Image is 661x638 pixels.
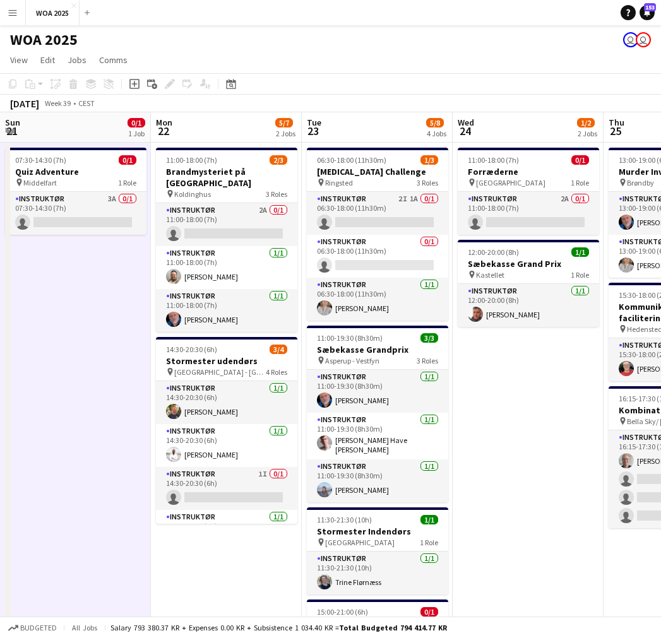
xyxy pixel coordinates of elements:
[644,3,656,11] span: 153
[307,278,448,321] app-card-role: Instruktør1/106:30-18:00 (11h30m)[PERSON_NAME]
[417,178,438,187] span: 3 Roles
[174,367,266,377] span: [GEOGRAPHIC_DATA] - [GEOGRAPHIC_DATA]
[40,54,55,66] span: Edit
[69,623,100,632] span: All jobs
[156,467,297,510] app-card-role: Instruktør1I0/114:30-20:30 (6h)
[307,117,321,128] span: Tue
[42,98,73,108] span: Week 39
[156,510,297,553] app-card-role: Instruktør1/114:30-20:30 (6h)
[420,607,438,617] span: 0/1
[156,148,297,332] app-job-card: 11:00-18:00 (7h)2/3Brandmysteriet på [GEOGRAPHIC_DATA] Koldinghus3 RolesInstruktør2A0/111:00-18:0...
[15,155,66,165] span: 07:30-14:30 (7h)
[640,5,655,20] a: 153
[307,526,448,537] h3: Stormester Indendørs
[476,178,545,187] span: [GEOGRAPHIC_DATA]
[156,337,297,524] app-job-card: 14:30-20:30 (6h)3/4Stormester udendørs [GEOGRAPHIC_DATA] - [GEOGRAPHIC_DATA]4 RolesInstruktør1/11...
[325,356,379,365] span: Asperup - Vestfyn
[270,345,287,354] span: 3/4
[23,178,57,187] span: Middelfart
[5,52,33,68] a: View
[270,155,287,165] span: 2/3
[94,52,133,68] a: Comms
[476,270,504,280] span: Kastellet
[307,192,448,235] app-card-role: Instruktør2I1A0/106:30-18:00 (11h30m)
[456,124,474,138] span: 24
[20,623,57,632] span: Budgeted
[307,507,448,594] app-job-card: 11:30-21:30 (10h)1/1Stormester Indendørs [GEOGRAPHIC_DATA]1 RoleInstruktør1/111:30-21:30 (10h)Tri...
[266,189,287,199] span: 3 Roles
[3,124,20,138] span: 21
[420,333,438,343] span: 3/3
[339,623,447,632] span: Total Budgeted 794 414.77 KR
[156,246,297,289] app-card-role: Instruktør1/111:00-18:00 (7h)[PERSON_NAME]
[307,326,448,502] app-job-card: 11:00-19:30 (8h30m)3/3Sæbekasse Grandprix Asperup - Vestfyn3 RolesInstruktør1/111:00-19:30 (8h30m...
[10,97,39,110] div: [DATE]
[275,118,293,127] span: 5/7
[571,178,589,187] span: 1 Role
[110,623,447,632] div: Salary 793 380.37 KR + Expenses 0.00 KR + Subsistence 1 034.40 KR =
[458,148,599,235] app-job-card: 11:00-18:00 (7h)0/1Forræderne [GEOGRAPHIC_DATA]1 RoleInstruktør2A0/111:00-18:00 (7h)
[307,370,448,413] app-card-role: Instruktør1/111:00-19:30 (8h30m)[PERSON_NAME]
[305,124,321,138] span: 23
[307,344,448,355] h3: Sæbekasse Grandprix
[607,124,624,138] span: 25
[118,178,136,187] span: 1 Role
[119,155,136,165] span: 0/1
[420,515,438,524] span: 1/1
[307,413,448,459] app-card-role: Instruktør1/111:00-19:30 (8h30m)[PERSON_NAME] Have [PERSON_NAME]
[156,203,297,246] app-card-role: Instruktør2A0/111:00-18:00 (7h)
[5,148,146,235] app-job-card: 07:30-14:30 (7h)0/1Quiz Adventure Middelfart1 RoleInstruktør3A0/107:30-14:30 (7h)
[156,355,297,367] h3: Stormester udendørs
[6,621,59,635] button: Budgeted
[571,247,589,257] span: 1/1
[458,240,599,327] app-job-card: 12:00-20:00 (8h)1/1Sæbekasse Grand Prix Kastellet1 RoleInstruktør1/112:00-20:00 (8h)[PERSON_NAME]
[10,30,78,49] h1: WOA 2025
[571,155,589,165] span: 0/1
[426,118,444,127] span: 5/8
[156,381,297,424] app-card-role: Instruktør1/114:30-20:30 (6h)[PERSON_NAME]
[156,117,172,128] span: Mon
[417,356,438,365] span: 3 Roles
[627,178,654,187] span: Brøndby
[174,189,211,199] span: Koldinghus
[99,54,128,66] span: Comms
[317,515,372,524] span: 11:30-21:30 (10h)
[571,270,589,280] span: 1 Role
[317,607,368,617] span: 15:00-21:00 (6h)
[26,1,80,25] button: WOA 2025
[577,118,595,127] span: 1/2
[166,345,217,354] span: 14:30-20:30 (6h)
[154,124,172,138] span: 22
[325,538,395,547] span: [GEOGRAPHIC_DATA]
[276,129,295,138] div: 2 Jobs
[636,32,651,47] app-user-avatar: Drift Drift
[128,118,145,127] span: 0/1
[307,235,448,278] app-card-role: Instruktør0/106:30-18:00 (11h30m)
[317,333,383,343] span: 11:00-19:30 (8h30m)
[78,98,95,108] div: CEST
[458,258,599,269] h3: Sæbekasse Grand Prix
[420,538,438,547] span: 1 Role
[166,155,217,165] span: 11:00-18:00 (7h)
[266,367,287,377] span: 4 Roles
[458,192,599,235] app-card-role: Instruktør2A0/111:00-18:00 (7h)
[427,129,446,138] div: 4 Jobs
[63,52,92,68] a: Jobs
[609,117,624,128] span: Thu
[35,52,60,68] a: Edit
[468,247,519,257] span: 12:00-20:00 (8h)
[128,129,145,138] div: 1 Job
[578,129,597,138] div: 2 Jobs
[317,155,386,165] span: 06:30-18:00 (11h30m)
[307,148,448,321] div: 06:30-18:00 (11h30m)1/3[MEDICAL_DATA] Challenge Ringsted3 RolesInstruktør2I1A0/106:30-18:00 (11h3...
[325,178,353,187] span: Ringsted
[156,424,297,467] app-card-role: Instruktør1/114:30-20:30 (6h)[PERSON_NAME]
[307,552,448,594] app-card-role: Instruktør1/111:30-21:30 (10h)Trine Flørnæss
